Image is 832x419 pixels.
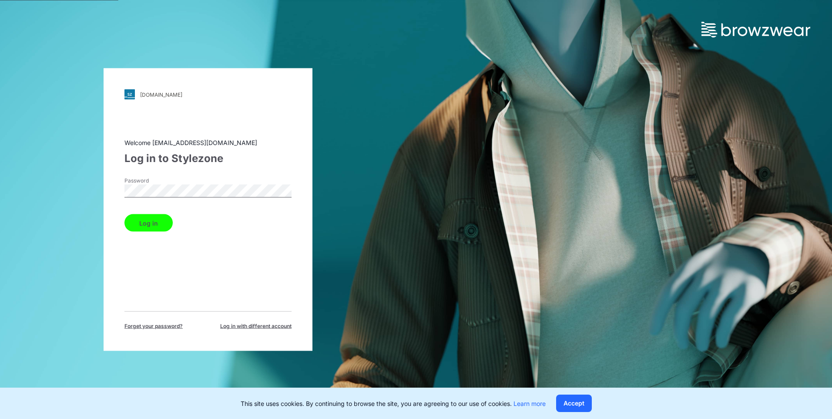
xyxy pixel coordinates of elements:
p: This site uses cookies. By continuing to browse the site, you are agreeing to our use of cookies. [241,399,546,408]
a: [DOMAIN_NAME] [124,89,292,100]
span: Forget your password? [124,322,183,330]
label: Password [124,177,185,185]
div: [DOMAIN_NAME] [140,91,182,98]
a: Learn more [513,400,546,407]
div: Log in to Stylezone [124,151,292,166]
img: svg+xml;base64,PHN2ZyB3aWR0aD0iMjgiIGhlaWdodD0iMjgiIHZpZXdCb3g9IjAgMCAyOCAyOCIgZmlsbD0ibm9uZSIgeG... [124,89,135,100]
span: Log in with different account [220,322,292,330]
button: Log in [124,214,173,232]
img: browzwear-logo.73288ffb.svg [701,22,810,37]
button: Accept [556,395,592,412]
div: Welcome [EMAIL_ADDRESS][DOMAIN_NAME] [124,138,292,147]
